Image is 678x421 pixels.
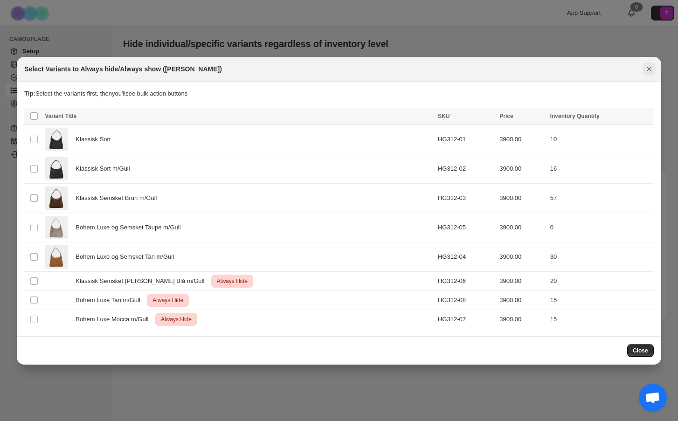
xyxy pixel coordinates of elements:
div: Open chat [639,384,667,412]
td: 16 [547,154,654,183]
td: HG312-04 [435,242,497,271]
span: Always Hide [151,295,185,306]
span: Klassisk Semsket Brun m/Gull [76,193,162,203]
td: 3900.00 [497,183,547,213]
span: Bohem Luxe og Semsket Taupe m/Gull [76,223,186,232]
td: 0 [547,213,654,242]
span: Klassisk Sort m/Gull [76,164,135,173]
span: Klassisk Sort [76,135,116,144]
span: Variant Title [45,113,76,119]
td: HG312-03 [435,183,497,213]
td: 20 [547,271,654,290]
td: HG312-02 [435,154,497,183]
span: Bohem Luxe Mocca m/Gull [76,315,153,324]
td: 30 [547,242,654,271]
td: 3900.00 [497,310,547,329]
img: Hippi-Grace-Tulum-brun-semsket.jpg [45,186,68,210]
td: 57 [547,183,654,213]
span: Price [499,113,513,119]
button: Close [627,344,654,357]
img: Hippi-Grace-Tulum-sort-gull.jpg [45,157,68,180]
td: HG312-01 [435,124,497,154]
td: 15 [547,290,654,310]
img: tulum_klassisk_sort.jpg [45,128,68,151]
span: Klassisk Semsket [PERSON_NAME] Blå m/Gull [76,276,209,286]
h2: Select Variants to Always hide/Always show ([PERSON_NAME]) [24,64,221,74]
td: 3900.00 [497,290,547,310]
img: Hippi-Grace-Tulum-tan-front.jpg [45,245,68,269]
td: 3900.00 [497,242,547,271]
span: Close [633,347,648,354]
td: 10 [547,124,654,154]
td: 3900.00 [497,124,547,154]
span: SKU [438,113,450,119]
td: HG312-08 [435,290,497,310]
strong: Tip: [24,90,35,97]
button: Close [643,62,656,76]
td: 3900.00 [497,271,547,290]
td: 3900.00 [497,213,547,242]
span: Always Hide [215,276,249,287]
span: Bohem Luxe og Semsket Tan m/Gull [76,252,179,262]
span: Bohem Luxe Tan m/Gull [76,296,145,305]
td: HG312-06 [435,271,497,290]
td: HG312-07 [435,310,497,329]
p: Select the variants first, then you'll see bulk action buttons [24,89,653,98]
td: 3900.00 [497,154,547,183]
td: 15 [547,310,654,329]
span: Always Hide [159,314,194,325]
span: Inventory Quantity [550,113,600,119]
td: HG312-05 [435,213,497,242]
img: tulum_semsket__bohem_luxe_taupe_m_gull.jpg [45,216,68,239]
